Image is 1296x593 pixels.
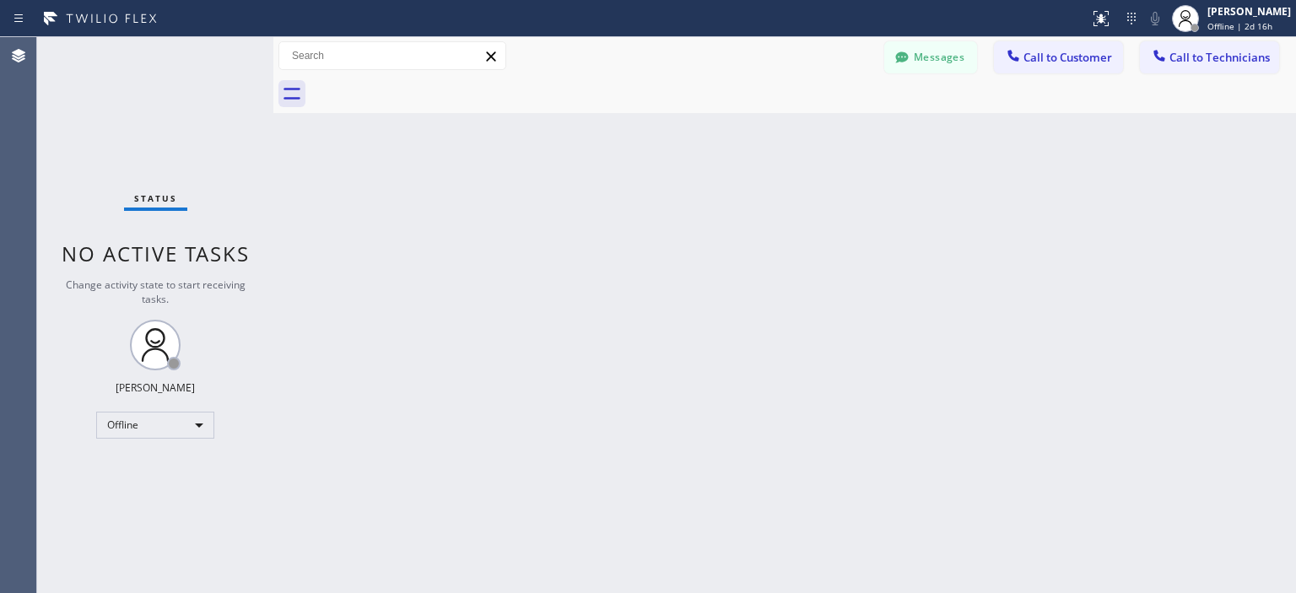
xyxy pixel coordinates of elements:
button: Mute [1143,7,1167,30]
span: Call to Customer [1023,50,1112,65]
div: [PERSON_NAME] [1207,4,1291,19]
span: Change activity state to start receiving tasks. [66,278,246,306]
button: Messages [884,41,977,73]
button: Call to Customer [994,41,1123,73]
span: No active tasks [62,240,250,267]
span: Status [134,192,177,204]
div: Offline [96,412,214,439]
div: [PERSON_NAME] [116,380,195,395]
input: Search [279,42,505,69]
span: Call to Technicians [1169,50,1270,65]
button: Call to Technicians [1140,41,1279,73]
span: Offline | 2d 16h [1207,20,1272,32]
